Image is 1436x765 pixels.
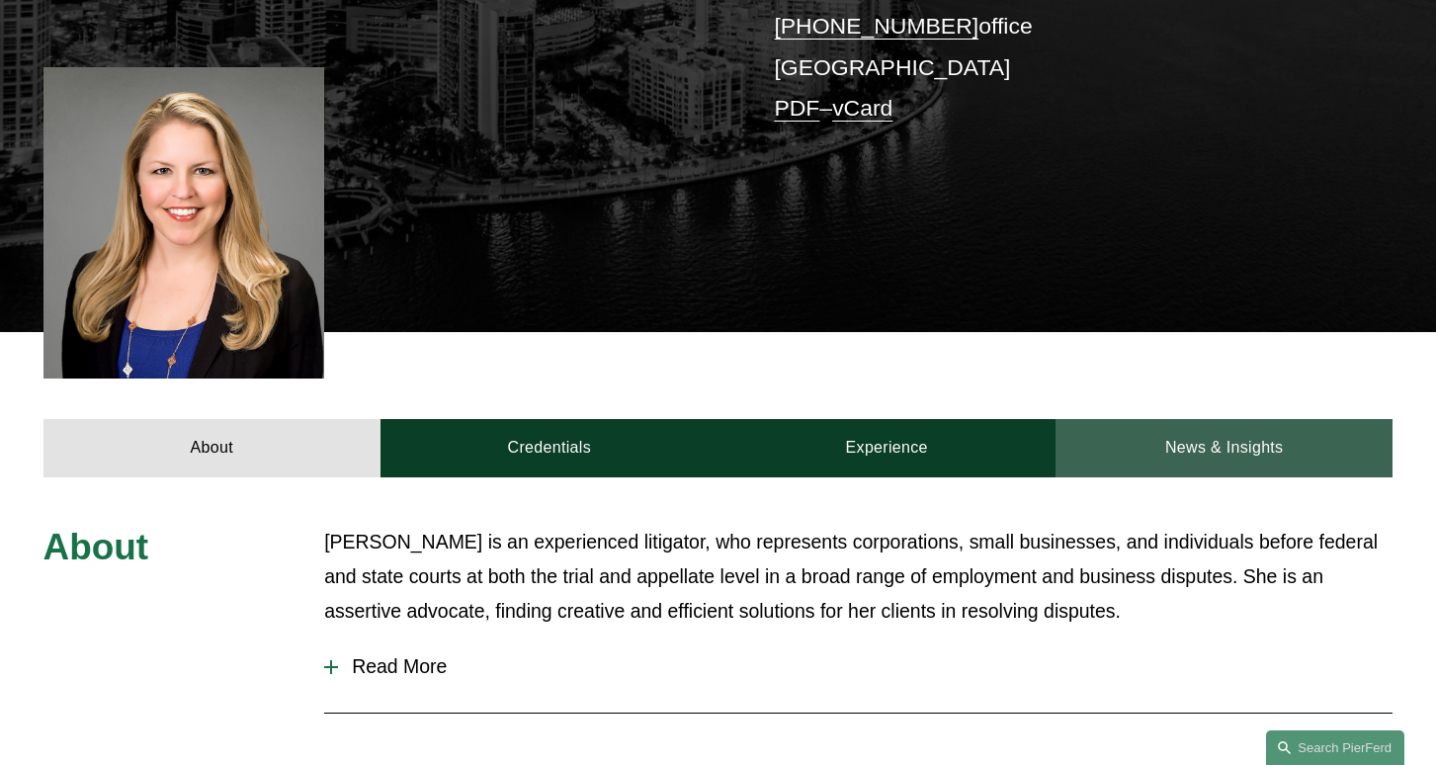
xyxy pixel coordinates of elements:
[43,527,149,567] span: About
[324,525,1393,629] p: [PERSON_NAME] is an experienced litigator, who represents corporations, small businesses, and ind...
[718,419,1055,477] a: Experience
[380,419,718,477] a: Credentials
[774,95,819,121] a: PDF
[338,655,1393,678] span: Read More
[324,640,1393,693] button: Read More
[1266,730,1404,765] a: Search this site
[774,13,978,39] a: [PHONE_NUMBER]
[832,95,892,121] a: vCard
[43,419,380,477] a: About
[1056,419,1393,477] a: News & Insights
